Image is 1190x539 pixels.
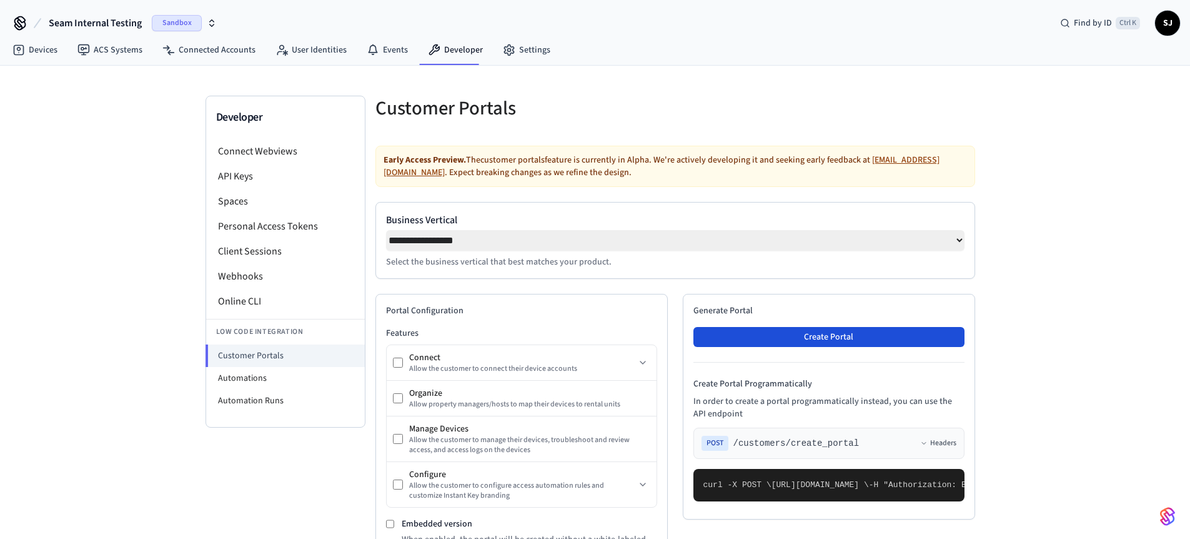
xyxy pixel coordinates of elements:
[206,264,365,289] li: Webhooks
[402,518,472,530] label: Embedded version
[693,378,964,390] h4: Create Portal Programmatically
[152,15,202,31] span: Sandbox
[384,154,466,166] strong: Early Access Preview.
[206,214,365,239] li: Personal Access Tokens
[375,146,975,187] div: The customer portals feature is currently in Alpha. We're actively developing it and seeking earl...
[206,367,365,390] li: Automations
[1155,11,1180,36] button: SJ
[1116,17,1140,29] span: Ctrl K
[67,39,152,61] a: ACS Systems
[152,39,265,61] a: Connected Accounts
[733,437,860,450] span: /customers/create_portal
[409,435,650,455] div: Allow the customer to manage their devices, troubleshoot and review access, and access logs on th...
[418,39,493,61] a: Developer
[206,289,365,314] li: Online CLI
[386,213,964,228] label: Business Vertical
[702,436,728,451] span: POST
[693,327,964,347] button: Create Portal
[386,327,657,340] h3: Features
[1050,12,1150,34] div: Find by IDCtrl K
[206,239,365,264] li: Client Sessions
[409,364,635,374] div: Allow the customer to connect their device accounts
[384,154,940,179] a: [EMAIL_ADDRESS][DOMAIN_NAME]
[703,480,771,490] span: curl -X POST \
[386,305,657,317] h2: Portal Configuration
[1074,17,1112,29] span: Find by ID
[216,109,355,126] h3: Developer
[771,480,869,490] span: [URL][DOMAIN_NAME] \
[1156,12,1179,34] span: SJ
[49,16,142,31] span: Seam Internal Testing
[375,96,668,121] h5: Customer Portals
[409,387,650,400] div: Organize
[206,390,365,412] li: Automation Runs
[409,351,635,364] div: Connect
[265,39,357,61] a: User Identities
[409,468,635,481] div: Configure
[409,481,635,501] div: Allow the customer to configure access automation rules and customize Instant Key branding
[206,139,365,164] li: Connect Webviews
[409,400,650,410] div: Allow property managers/hosts to map their devices to rental units
[693,395,964,420] p: In order to create a portal programmatically instead, you can use the API endpoint
[1160,506,1175,526] img: SeamLogoGradient.69752ec5.svg
[920,438,956,448] button: Headers
[493,39,560,61] a: Settings
[2,39,67,61] a: Devices
[206,164,365,189] li: API Keys
[386,256,964,268] p: Select the business vertical that best matches your product.
[693,305,964,317] h2: Generate Portal
[409,423,650,435] div: Manage Devices
[357,39,418,61] a: Events
[869,480,1103,490] span: -H "Authorization: Bearer seam_api_key_123456" \
[206,319,365,345] li: Low Code Integration
[206,189,365,214] li: Spaces
[206,345,365,367] li: Customer Portals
